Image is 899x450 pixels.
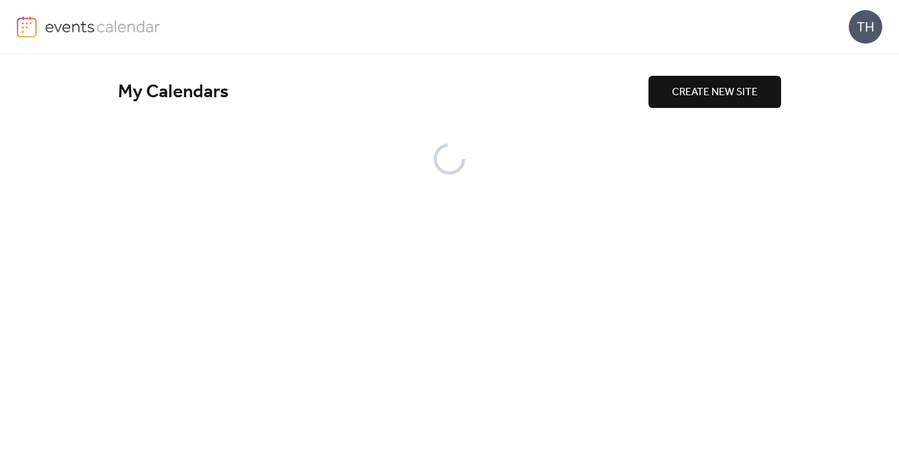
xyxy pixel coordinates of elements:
div: TH [849,10,882,44]
button: CREATE NEW SITE [648,76,781,108]
span: CREATE NEW SITE [672,85,758,101]
img: logo [17,16,37,38]
img: logo-type [45,16,161,36]
div: My Calendars [118,80,648,104]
